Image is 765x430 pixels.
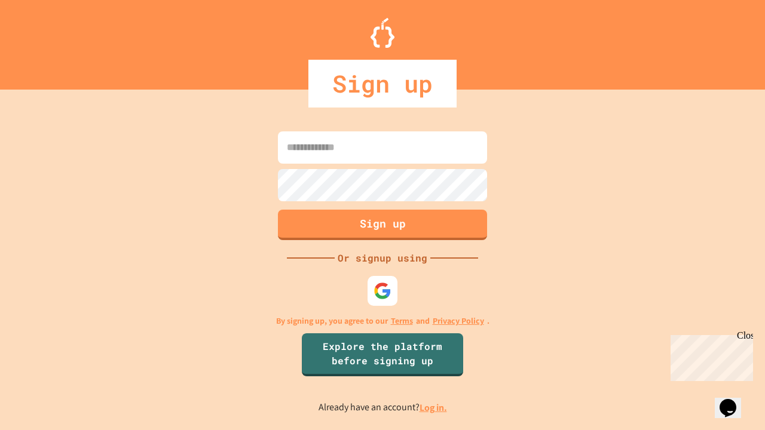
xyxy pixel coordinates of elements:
[319,400,447,415] p: Already have an account?
[276,315,489,327] p: By signing up, you agree to our and .
[374,282,391,300] img: google-icon.svg
[715,382,753,418] iframe: chat widget
[420,401,447,414] a: Log in.
[302,333,463,376] a: Explore the platform before signing up
[433,315,484,327] a: Privacy Policy
[391,315,413,327] a: Terms
[278,210,487,240] button: Sign up
[371,18,394,48] img: Logo.svg
[308,60,457,107] div: Sign up
[666,330,753,381] iframe: chat widget
[335,251,430,265] div: Or signup using
[5,5,82,76] div: Chat with us now!Close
